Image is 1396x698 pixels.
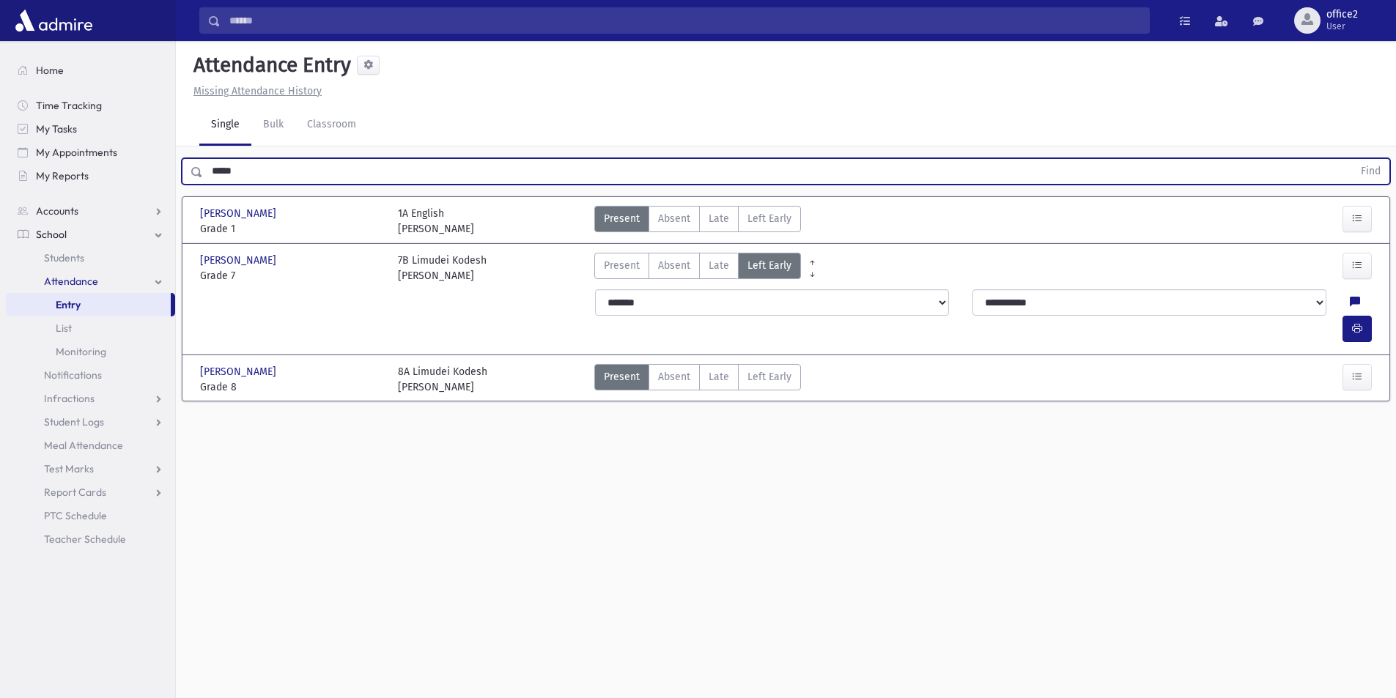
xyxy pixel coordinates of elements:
[658,211,690,226] span: Absent
[200,268,383,283] span: Grade 7
[747,258,791,273] span: Left Early
[44,415,104,428] span: Student Logs
[6,340,175,363] a: Monitoring
[6,457,175,480] a: Test Marks
[1326,9,1358,21] span: office2
[200,379,383,395] span: Grade 8
[36,64,64,77] span: Home
[6,387,175,410] a: Infractions
[44,532,126,546] span: Teacher Schedule
[6,434,175,457] a: Meal Attendance
[6,293,171,316] a: Entry
[604,258,640,273] span: Present
[12,6,96,35] img: AdmirePro
[44,486,106,499] span: Report Cards
[44,251,84,264] span: Students
[747,369,791,385] span: Left Early
[747,211,791,226] span: Left Early
[398,364,487,395] div: 8A Limudei Kodesh [PERSON_NAME]
[44,392,95,405] span: Infractions
[6,316,175,340] a: List
[36,99,102,112] span: Time Tracking
[658,369,690,385] span: Absent
[36,228,67,241] span: School
[56,345,106,358] span: Monitoring
[36,122,77,135] span: My Tasks
[709,369,729,385] span: Late
[604,369,640,385] span: Present
[398,206,474,237] div: 1A English [PERSON_NAME]
[44,462,94,475] span: Test Marks
[658,258,690,273] span: Absent
[36,169,89,182] span: My Reports
[6,117,175,141] a: My Tasks
[6,59,175,82] a: Home
[199,105,251,146] a: Single
[44,368,102,382] span: Notifications
[594,206,801,237] div: AttTypes
[200,253,279,268] span: [PERSON_NAME]
[6,246,175,270] a: Students
[6,480,175,504] a: Report Cards
[36,146,117,159] span: My Appointments
[44,439,123,452] span: Meal Attendance
[56,298,81,311] span: Entry
[6,94,175,117] a: Time Tracking
[709,258,729,273] span: Late
[594,364,801,395] div: AttTypes
[193,85,322,97] u: Missing Attendance History
[6,363,175,387] a: Notifications
[295,105,368,146] a: Classroom
[200,206,279,221] span: [PERSON_NAME]
[188,53,351,78] h5: Attendance Entry
[188,85,322,97] a: Missing Attendance History
[398,253,487,283] div: 7B Limudei Kodesh [PERSON_NAME]
[251,105,295,146] a: Bulk
[200,221,383,237] span: Grade 1
[709,211,729,226] span: Late
[594,253,801,283] div: AttTypes
[6,164,175,188] a: My Reports
[6,141,175,164] a: My Appointments
[221,7,1149,34] input: Search
[6,527,175,551] a: Teacher Schedule
[604,211,640,226] span: Present
[1326,21,1358,32] span: User
[200,364,279,379] span: [PERSON_NAME]
[6,223,175,246] a: School
[56,322,72,335] span: List
[6,504,175,527] a: PTC Schedule
[36,204,78,218] span: Accounts
[1352,159,1389,184] button: Find
[6,199,175,223] a: Accounts
[44,509,107,522] span: PTC Schedule
[6,270,175,293] a: Attendance
[44,275,98,288] span: Attendance
[6,410,175,434] a: Student Logs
